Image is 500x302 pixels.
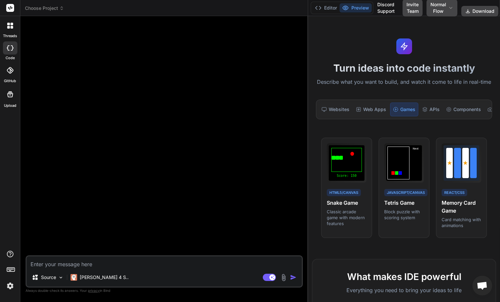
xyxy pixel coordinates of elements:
[444,103,484,116] div: Components
[280,274,287,281] img: attachment
[461,6,498,16] button: Download
[327,209,366,227] p: Classic arcade game with modern features
[420,103,442,116] div: APIs
[327,189,361,197] div: HTML5/Canvas
[442,199,481,215] h4: Memory Card Game
[340,3,372,12] button: Preview
[312,3,340,12] button: Editor
[384,209,424,221] p: Block puzzle with scoring system
[323,286,485,294] p: Everything you need to bring your ideas to life
[442,189,467,197] div: React/CSS
[327,199,366,207] h4: Snake Game
[80,274,129,281] p: [PERSON_NAME] 4 S..
[4,78,16,84] label: GitHub
[290,274,297,281] img: icon
[353,103,389,116] div: Web Apps
[6,55,15,61] label: code
[442,217,481,228] p: Card matching with animations
[331,173,362,178] div: Score: 150
[312,78,496,86] p: Describe what you want to build, and watch it come to life in real-time
[71,274,77,281] img: Claude 4 Sonnet
[4,103,16,108] label: Upload
[384,199,424,207] h4: Tetris Game
[58,275,64,280] img: Pick Models
[430,1,446,14] span: Normal Flow
[390,103,418,116] div: Games
[319,103,352,116] div: Websites
[41,274,56,281] p: Source
[5,280,16,291] img: settings
[323,270,485,284] h2: What makes IDE powerful
[26,288,303,294] p: Always double-check its answers. Your in Bind
[384,189,427,197] div: JavaScript/Canvas
[3,33,17,39] label: threads
[88,289,100,292] span: privacy
[411,147,421,179] div: Next
[25,5,64,12] span: Choose Project
[472,276,492,295] div: Open chat
[312,62,496,74] h1: Turn ideas into code instantly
